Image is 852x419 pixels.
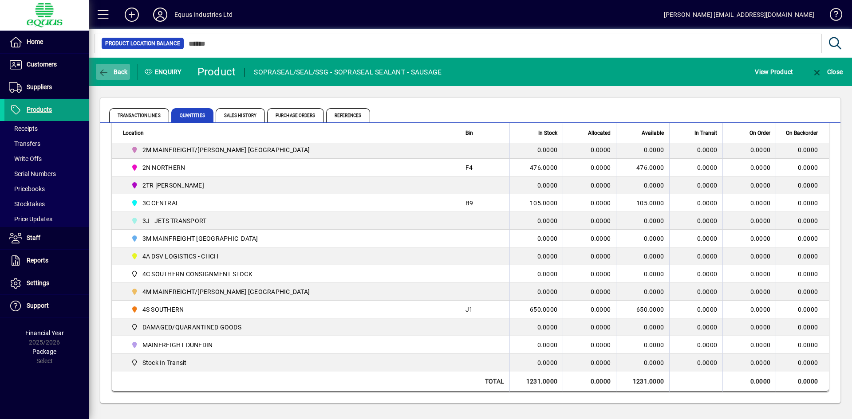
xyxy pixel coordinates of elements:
td: 0.0000 [616,141,669,159]
td: 0.0000 [776,141,829,159]
a: Settings [4,272,89,294]
span: 0.0000 [750,163,771,172]
a: Knowledge Base [823,2,841,31]
span: Product Location Balance [105,39,180,48]
span: In Stock [538,128,557,138]
span: 0.0000 [697,146,718,153]
td: 0.0000 [616,212,669,230]
td: J1 [460,301,509,318]
span: 0.0000 [591,164,611,171]
a: Price Updates [4,211,89,227]
span: In Transit [694,128,717,138]
td: 0.0000 [776,159,829,176]
div: Product [197,65,236,79]
span: 0.0000 [750,358,771,367]
span: 0.0000 [750,252,771,261]
span: 0.0000 [750,305,771,314]
span: Financial Year [25,329,64,337]
span: Package [32,348,56,355]
span: Suppliers [27,83,52,90]
span: 2M MAINFREIGHT/[PERSON_NAME] [GEOGRAPHIC_DATA] [142,145,310,154]
span: 0.0000 [697,182,718,189]
a: Support [4,295,89,317]
span: Transfers [9,140,40,147]
td: 0.0000 [616,354,669,372]
button: Back [96,64,130,80]
span: MAINFREIGHT DUNEDIN [142,341,213,349]
span: 4A DSV LOGISTICS - CHCH [127,251,450,262]
td: 0.0000 [776,336,829,354]
span: 4M MAINFREIGHT/OWENS CHRISTCHURCH [127,286,450,297]
app-page-header-button: Back [89,64,138,80]
span: 4A DSV LOGISTICS - CHCH [142,252,219,261]
span: 0.0000 [697,288,718,295]
span: Home [27,38,43,45]
span: 0.0000 [750,341,771,349]
a: Staff [4,227,89,249]
span: 2M MAINFREIGHT/OWENS AUCKLAND [127,145,450,155]
td: 105.0000 [509,194,563,212]
button: Profile [146,7,174,23]
button: Close [809,64,845,80]
span: 3C CENTRAL [142,199,180,208]
td: 0.0000 [509,354,563,372]
span: Close [812,68,843,75]
td: 0.0000 [563,372,616,392]
span: 0.0000 [591,359,611,366]
span: 0.0000 [697,359,718,366]
span: 0.0000 [591,235,611,242]
a: Serial Numbers [4,166,89,181]
div: [PERSON_NAME] [EMAIL_ADDRESS][DOMAIN_NAME] [664,8,814,22]
div: Enquiry [138,65,191,79]
span: References [326,108,370,122]
td: 0.0000 [776,372,829,392]
td: 0.0000 [509,212,563,230]
span: Settings [27,279,49,286]
span: 0.0000 [750,270,771,278]
a: Receipts [4,121,89,136]
td: 105.0000 [616,194,669,212]
td: 0.0000 [509,230,563,247]
span: Purchase Orders [267,108,324,122]
span: 4S SOUTHERN [127,304,450,315]
span: Reports [27,257,48,264]
span: 4C SOUTHERN CONSIGNMENT STOCK [142,270,252,278]
a: Customers [4,54,89,76]
span: 0.0000 [750,145,771,154]
span: Customers [27,61,57,68]
span: 0.0000 [697,235,718,242]
span: Write Offs [9,155,42,162]
td: 0.0000 [776,354,829,372]
td: 0.0000 [776,212,829,230]
button: Add [118,7,146,23]
span: View Product [755,65,793,79]
span: 0.0000 [591,270,611,278]
span: 0.0000 [591,182,611,189]
span: 4M MAINFREIGHT/[PERSON_NAME] [GEOGRAPHIC_DATA] [142,287,310,296]
div: Equus Industries Ltd [174,8,233,22]
span: Serial Numbers [9,170,56,177]
a: Suppliers [4,76,89,98]
a: Transfers [4,136,89,151]
span: 0.0000 [591,306,611,313]
a: Pricebooks [4,181,89,196]
span: 0.0000 [750,216,771,225]
td: 0.0000 [722,372,776,392]
td: 0.0000 [509,247,563,265]
td: 476.0000 [616,159,669,176]
span: 0.0000 [750,234,771,243]
span: DAMAGED/QUARANTINED GOODS [142,323,241,332]
div: SOPRASEAL/SEAL/SSG - SOPRASEAL SEALANT - SAUSAGE [254,65,442,79]
span: 0.0000 [750,181,771,190]
td: 476.0000 [509,159,563,176]
span: On Backorder [786,128,818,138]
span: 0.0000 [750,287,771,296]
span: 2N NORTHERN [127,162,450,173]
td: 650.0000 [509,301,563,318]
span: 0.0000 [697,341,718,349]
span: Stock In Transit [127,357,450,368]
td: 0.0000 [776,194,829,212]
button: View Product [753,64,795,80]
td: 0.0000 [776,247,829,265]
span: Available [642,128,664,138]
